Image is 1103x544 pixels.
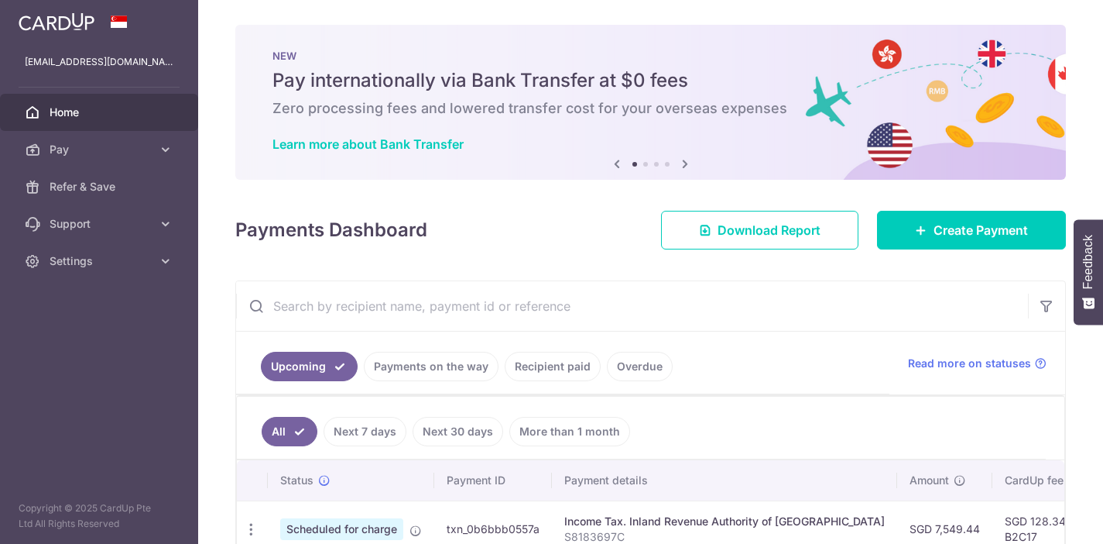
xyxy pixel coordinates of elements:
div: Income Tax. Inland Revenue Authority of [GEOGRAPHIC_DATA] [564,514,885,529]
span: Pay [50,142,152,157]
a: Learn more about Bank Transfer [272,136,464,152]
h5: Pay internationally via Bank Transfer at $0 fees [272,68,1029,93]
h4: Payments Dashboard [235,216,427,244]
a: Recipient paid [505,352,601,381]
button: Feedback - Show survey [1074,219,1103,325]
span: Read more on statuses [908,356,1031,371]
span: Refer & Save [50,179,152,195]
h6: Zero processing fees and lowered transfer cost for your overseas expenses [272,99,1029,118]
a: Upcoming [261,352,358,381]
th: Payment ID [434,460,552,501]
input: Search by recipient name, payment id or reference [236,281,1028,331]
a: Next 30 days [413,417,503,446]
span: Create Payment [933,221,1028,239]
span: Home [50,105,152,120]
a: All [262,417,317,446]
span: Status [280,473,313,488]
a: Next 7 days [324,417,406,446]
span: Settings [50,253,152,269]
img: Bank transfer banner [235,25,1066,180]
span: Support [50,216,152,232]
th: Payment details [552,460,897,501]
a: Payments on the way [364,352,498,381]
span: Download Report [718,221,820,239]
span: CardUp fee [1005,473,1064,488]
img: CardUp [19,12,94,31]
a: Read more on statuses [908,356,1046,371]
a: Download Report [661,211,858,250]
a: More than 1 month [509,417,630,446]
span: Feedback [1081,235,1095,289]
a: Overdue [607,352,673,381]
p: NEW [272,50,1029,62]
span: Amount [909,473,949,488]
a: Create Payment [877,211,1066,250]
p: [EMAIL_ADDRESS][DOMAIN_NAME] [25,54,173,70]
span: Scheduled for charge [280,518,403,540]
